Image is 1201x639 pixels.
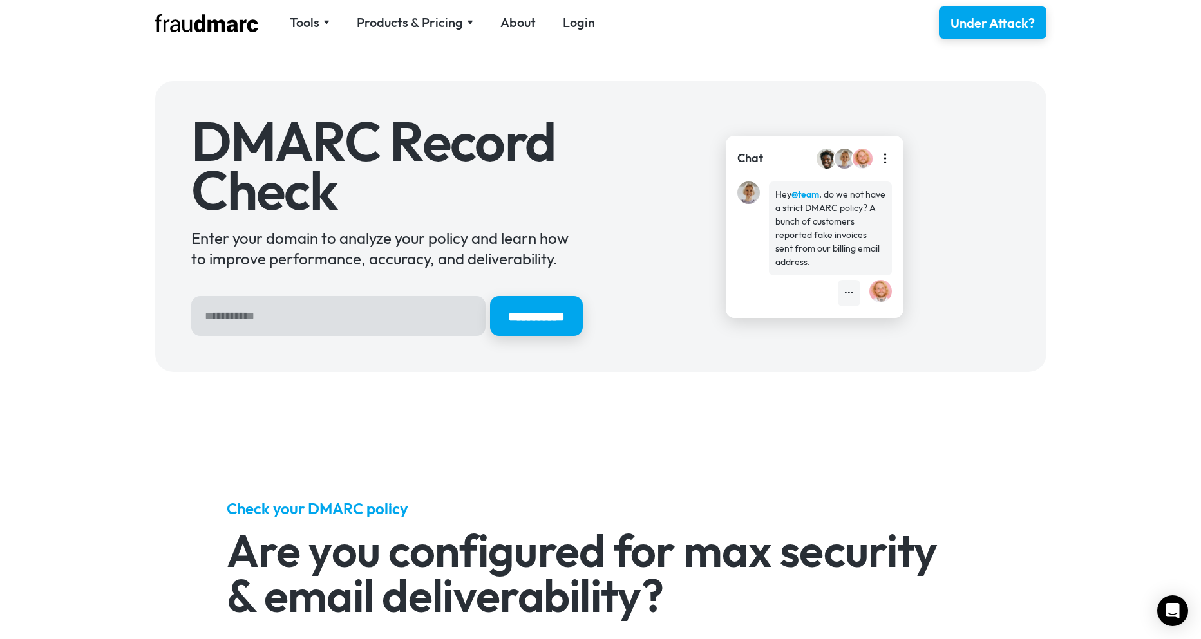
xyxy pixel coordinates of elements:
div: Chat [737,150,763,167]
div: Enter your domain to analyze your policy and learn how to improve performance, accuracy, and deli... [191,228,583,269]
div: Tools [290,14,319,32]
div: Products & Pricing [357,14,463,32]
h1: DMARC Record Check [191,117,583,214]
a: About [500,14,536,32]
div: Open Intercom Messenger [1157,595,1188,626]
form: Hero Sign Up Form [191,296,583,336]
div: Products & Pricing [357,14,473,32]
div: Under Attack? [950,14,1035,32]
h2: Are you configured for max security & email deliverability? [227,528,974,618]
strong: @team [791,189,819,200]
a: Login [563,14,595,32]
div: Tools [290,14,330,32]
div: ••• [844,286,854,300]
h5: Check your DMARC policy [227,498,974,519]
a: Under Attack? [939,6,1046,39]
div: Hey , do we not have a strict DMARC policy? A bunch of customers reported fake invoices sent from... [775,188,885,269]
